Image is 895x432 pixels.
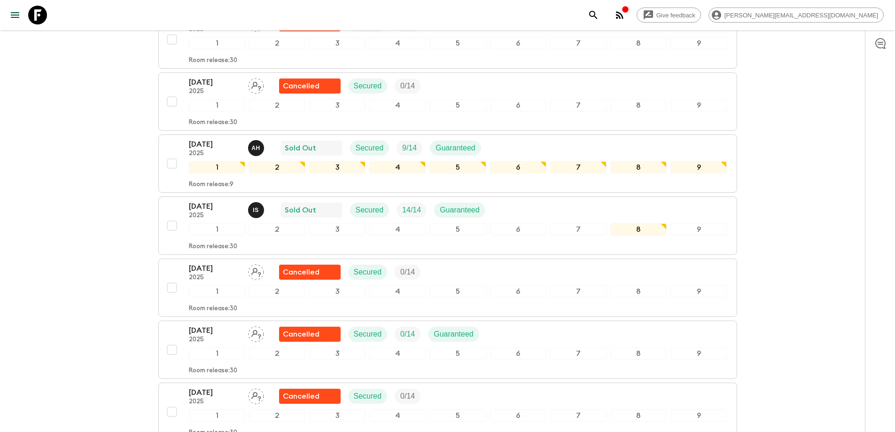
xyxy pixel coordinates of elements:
p: Secured [354,80,382,92]
p: 0 / 14 [400,267,415,278]
div: Secured [348,265,388,280]
p: Room release: 9 [189,181,233,189]
span: Assign pack leader [248,267,264,275]
div: 3 [309,347,366,360]
div: 2 [249,409,305,422]
p: Secured [354,267,382,278]
span: [PERSON_NAME][EMAIL_ADDRESS][DOMAIN_NAME] [719,12,883,19]
div: 1 [189,409,245,422]
div: Flash Pack cancellation [279,79,341,94]
div: 9 [670,223,727,236]
div: 8 [610,37,667,49]
div: Secured [350,141,389,156]
p: Room release: 30 [189,305,237,313]
p: Room release: 30 [189,367,237,375]
div: 3 [309,223,366,236]
p: Cancelled [283,267,319,278]
div: 3 [309,161,366,173]
div: 1 [189,99,245,111]
p: Secured [354,329,382,340]
div: 4 [369,347,426,360]
div: Flash Pack cancellation [279,265,341,280]
p: Secured [356,142,384,154]
div: Trip Fill [397,203,427,218]
div: 9 [670,285,727,298]
button: AH [248,140,266,156]
div: 4 [369,285,426,298]
p: Guaranteed [440,204,480,216]
p: 9 / 14 [402,142,417,154]
p: [DATE] [189,139,241,150]
div: Flash Pack cancellation [279,389,341,404]
span: Ivan Stojanović [248,205,266,212]
div: 1 [189,347,245,360]
div: 2 [249,37,305,49]
div: 2 [249,161,305,173]
span: Give feedback [651,12,700,19]
p: Secured [356,204,384,216]
div: 5 [429,161,486,173]
div: 6 [490,409,546,422]
span: Assign pack leader [248,391,264,399]
p: [DATE] [189,263,241,274]
div: 4 [369,99,426,111]
div: 6 [490,37,546,49]
div: 8 [610,223,667,236]
div: 5 [429,99,486,111]
button: [DATE]2025Assign pack leaderFlash Pack cancellationSecuredTrip Fill123456789Room release:30 [158,10,737,69]
p: Cancelled [283,80,319,92]
div: Secured [348,327,388,342]
div: 6 [490,161,546,173]
a: Give feedback [637,8,701,23]
p: Cancelled [283,329,319,340]
p: [DATE] [189,325,241,336]
p: 0 / 14 [400,329,415,340]
p: [DATE] [189,201,241,212]
p: 2025 [189,336,241,344]
div: 7 [550,285,607,298]
div: 7 [550,161,607,173]
div: 6 [490,223,546,236]
p: 2025 [189,274,241,282]
p: 0 / 14 [400,391,415,402]
p: Sold Out [285,204,316,216]
div: 5 [429,285,486,298]
div: 5 [429,409,486,422]
div: Trip Fill [397,141,422,156]
div: 6 [490,285,546,298]
div: 7 [550,347,607,360]
button: search adventures [584,6,603,24]
div: 5 [429,347,486,360]
div: 7 [550,37,607,49]
span: Assign pack leader [248,81,264,88]
div: 8 [610,285,667,298]
div: 8 [610,161,667,173]
p: Cancelled [283,391,319,402]
p: Sold Out [285,142,316,154]
div: 4 [369,409,426,422]
div: 8 [610,347,667,360]
div: 3 [309,99,366,111]
p: 2025 [189,398,241,406]
div: [PERSON_NAME][EMAIL_ADDRESS][DOMAIN_NAME] [708,8,884,23]
div: Secured [348,79,388,94]
div: 3 [309,37,366,49]
p: 2025 [189,150,241,157]
div: 6 [490,99,546,111]
div: Secured [348,389,388,404]
p: [DATE] [189,77,241,88]
div: 5 [429,223,486,236]
div: 9 [670,161,727,173]
div: 2 [249,347,305,360]
p: Room release: 30 [189,243,237,251]
button: IS [248,202,266,218]
p: 0 / 14 [400,80,415,92]
div: 7 [550,409,607,422]
div: 9 [670,347,727,360]
button: [DATE]2025Assign pack leaderFlash Pack cancellationSecuredTrip FillGuaranteed123456789Room releas... [158,321,737,379]
div: 3 [309,409,366,422]
p: 2025 [189,88,241,95]
p: Room release: 30 [189,119,237,126]
p: A H [251,144,260,152]
div: Flash Pack cancellation [279,327,341,342]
